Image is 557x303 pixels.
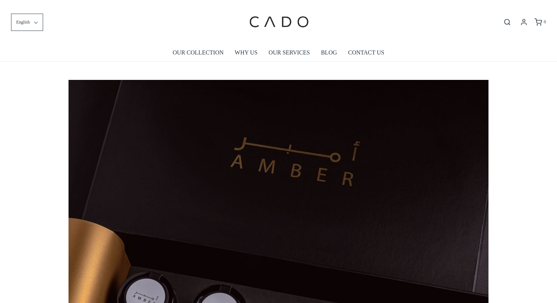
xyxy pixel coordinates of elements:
[247,6,310,39] img: cadogifting
[269,44,310,61] a: OUR SERVICES
[534,18,546,26] a: 0
[321,44,337,61] a: BLOG
[544,19,546,24] span: 0
[348,44,384,61] a: CONTACT US
[16,19,30,26] span: English
[173,44,224,61] a: OUR COLLECTION
[11,14,43,31] button: English
[235,44,258,61] a: WHY US
[501,18,514,26] button: Open search bar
